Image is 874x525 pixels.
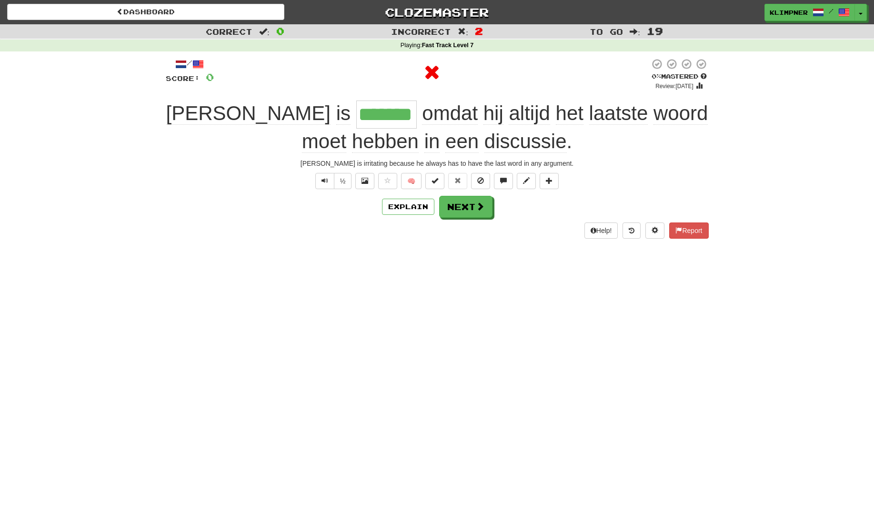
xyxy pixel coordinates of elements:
button: Help! [584,222,618,239]
span: klimpner [770,8,808,17]
span: Correct [206,27,252,36]
button: 🧠 [401,173,422,189]
span: Score: [166,74,200,82]
button: Set this sentence to 100% Mastered (alt+m) [425,173,444,189]
button: Reset to 0% Mastered (alt+r) [448,173,467,189]
button: Next [439,196,492,218]
button: Edit sentence (alt+d) [517,173,536,189]
a: Clozemaster [299,4,576,20]
span: altijd [509,102,550,125]
span: 0 [206,71,214,83]
button: Ignore sentence (alt+i) [471,173,490,189]
span: moet [302,130,346,153]
span: To go [590,27,623,36]
span: laatste [589,102,648,125]
strong: Fast Track Level 7 [422,42,474,49]
span: 2 [475,25,483,37]
button: Add to collection (alt+a) [540,173,559,189]
div: [PERSON_NAME] is irritating because he always has to have the last word in any argument. [166,159,709,168]
span: hebben [352,130,419,153]
div: Mastered [650,72,709,81]
button: Play sentence audio (ctl+space) [315,173,334,189]
small: Review: [DATE] [655,83,693,90]
span: / [829,8,834,14]
a: Dashboard [7,4,284,20]
span: omdat [422,102,478,125]
span: in [424,130,440,153]
a: klimpner / [764,4,855,21]
span: discussie [484,130,567,153]
button: Round history (alt+y) [623,222,641,239]
span: een [445,130,479,153]
button: Explain [382,199,434,215]
button: Report [669,222,708,239]
span: : [630,28,640,36]
span: is [336,102,351,125]
button: Favorite sentence (alt+f) [378,173,397,189]
span: 0 % [652,72,661,80]
div: / [166,58,214,70]
span: 19 [647,25,663,37]
span: [PERSON_NAME] [166,102,331,125]
span: : [259,28,270,36]
span: . [302,102,708,153]
span: 0 [276,25,284,37]
div: Text-to-speech controls [313,173,352,189]
span: woord [653,102,708,125]
button: Discuss sentence (alt+u) [494,173,513,189]
button: ½ [334,173,352,189]
button: Show image (alt+x) [355,173,374,189]
span: hij [483,102,503,125]
span: het [556,102,583,125]
span: : [458,28,468,36]
span: Incorrect [391,27,451,36]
